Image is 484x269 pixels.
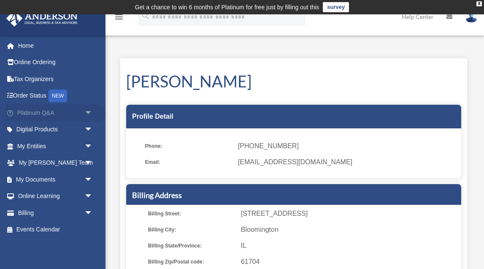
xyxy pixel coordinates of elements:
a: My Entitiesarrow_drop_down [6,138,105,155]
span: arrow_drop_down [84,138,101,155]
a: Tax Organizers [6,71,105,87]
span: [PHONE_NUMBER] [238,140,455,152]
h1: [PERSON_NAME] [126,70,461,92]
span: IL [241,240,458,252]
span: Phone: [145,140,232,152]
div: Get a chance to win 6 months of Platinum for free just by filling out this [135,2,319,12]
a: Home [6,37,105,54]
a: survey [323,2,349,12]
a: Platinum Q&Aarrow_drop_down [6,104,105,121]
a: menu [114,15,124,22]
a: Order StatusNEW [6,87,105,105]
span: Email: [145,156,232,168]
div: close [476,1,482,6]
h5: Billing Address [132,190,455,201]
i: search [141,11,150,21]
span: arrow_drop_down [84,104,101,122]
span: 61704 [241,256,458,268]
span: arrow_drop_down [84,155,101,172]
div: NEW [49,90,67,102]
img: Anderson Advisors Platinum Portal [4,10,80,27]
div: Profile Detail [126,105,461,128]
span: arrow_drop_down [84,171,101,188]
span: Billing State/Province: [148,240,235,252]
a: Online Ordering [6,54,105,71]
span: Billing Street: [148,208,235,220]
a: Billingarrow_drop_down [6,204,105,221]
span: Billing Zip/Postal code: [148,256,235,268]
i: menu [114,12,124,22]
a: My [PERSON_NAME] Teamarrow_drop_down [6,155,105,171]
span: arrow_drop_down [84,121,101,139]
span: [STREET_ADDRESS] [241,208,458,220]
span: arrow_drop_down [84,188,101,205]
a: Online Learningarrow_drop_down [6,188,105,205]
a: Events Calendar [6,221,105,238]
a: My Documentsarrow_drop_down [6,171,105,188]
a: Digital Productsarrow_drop_down [6,121,105,138]
span: Billing City: [148,224,235,236]
span: Bloomington [241,224,458,236]
span: [EMAIL_ADDRESS][DOMAIN_NAME] [238,156,455,168]
span: arrow_drop_down [84,204,101,222]
img: User Pic [465,11,478,23]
